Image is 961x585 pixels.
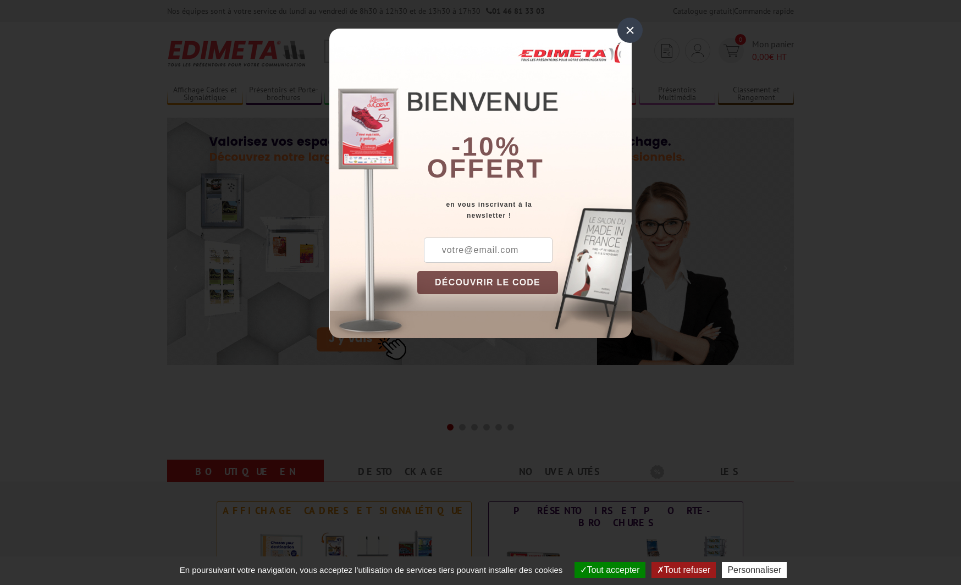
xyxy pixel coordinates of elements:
button: Tout accepter [575,562,645,578]
div: × [617,18,643,43]
b: -10% [451,132,521,161]
input: votre@email.com [424,238,553,263]
button: Personnaliser (fenêtre modale) [722,562,787,578]
font: offert [427,154,545,183]
span: En poursuivant votre navigation, vous acceptez l'utilisation de services tiers pouvant installer ... [174,565,568,575]
button: DÉCOUVRIR LE CODE [417,271,558,294]
div: en vous inscrivant à la newsletter ! [417,199,632,221]
button: Tout refuser [651,562,716,578]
